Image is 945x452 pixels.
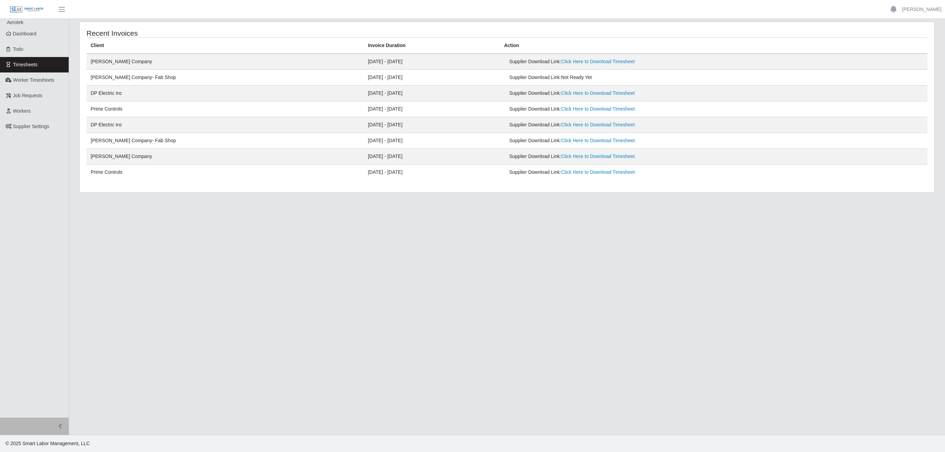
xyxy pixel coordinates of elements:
div: Supplier Download Link: [509,105,778,113]
td: Prime Controls [87,165,364,180]
a: Click Here to Download Timesheet [561,59,635,64]
span: © 2025 Smart Labor Management, LLC [5,441,90,446]
div: Supplier Download Link: [509,169,778,176]
a: Click Here to Download Timesheet [561,138,635,143]
div: Supplier Download Link: [509,74,778,81]
td: DP Electric Inc [87,86,364,101]
h4: Recent Invoices [87,29,431,37]
a: Click Here to Download Timesheet [561,122,635,127]
td: [DATE] - [DATE] [364,101,500,117]
span: Todo [13,46,23,52]
td: [DATE] - [DATE] [364,117,500,133]
img: SLM Logo [10,6,44,13]
div: Supplier Download Link: [509,90,778,97]
a: [PERSON_NAME] [902,6,942,13]
th: Invoice Duration [364,38,500,54]
td: [DATE] - [DATE] [364,86,500,101]
div: Supplier Download Link: [509,137,778,144]
div: Supplier Download Link: [509,121,778,128]
span: Aerotek [7,20,23,25]
td: [PERSON_NAME] Company [87,54,364,70]
a: Click Here to Download Timesheet [561,106,635,112]
td: [DATE] - [DATE] [364,149,500,165]
td: [DATE] - [DATE] [364,54,500,70]
span: Dashboard [13,31,37,36]
span: Job Requests [13,93,43,98]
th: Action [500,38,927,54]
a: Click Here to Download Timesheet [561,154,635,159]
span: Worker Timesheets [13,77,54,83]
div: Supplier Download Link: [509,58,778,65]
td: [DATE] - [DATE] [364,70,500,86]
span: Not Ready Yet [561,75,592,80]
a: Click Here to Download Timesheet [561,90,635,96]
span: Workers [13,108,31,114]
td: [DATE] - [DATE] [364,165,500,180]
td: DP Electric Inc [87,117,364,133]
div: Supplier Download Link: [509,153,778,160]
th: Client [87,38,364,54]
a: Click Here to Download Timesheet [561,169,635,175]
td: [PERSON_NAME] Company- Fab Shop [87,70,364,86]
span: Supplier Settings [13,124,49,129]
td: [DATE] - [DATE] [364,133,500,149]
td: [PERSON_NAME] Company- Fab Shop [87,133,364,149]
td: [PERSON_NAME] Company [87,149,364,165]
td: Prime Controls [87,101,364,117]
span: Timesheets [13,62,38,67]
